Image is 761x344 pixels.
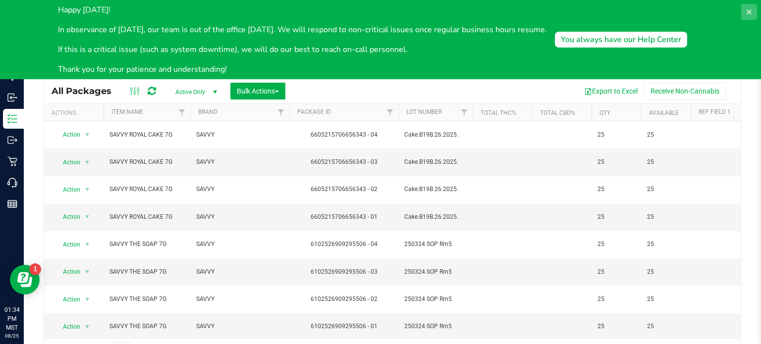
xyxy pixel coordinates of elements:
span: 25 [598,157,635,167]
a: Brand [198,108,217,115]
span: Action [54,210,81,224]
span: SAVVY [196,240,283,249]
span: SAVVY ROYAL CAKE 7G [109,212,184,222]
span: 25 [647,240,685,249]
span: Cake.B19B.26.2025. [404,130,467,140]
div: 6605215706656343 - 01 [288,212,400,222]
span: 25 [598,322,635,331]
span: select [81,293,94,306]
span: select [81,128,94,142]
button: Bulk Actions [230,83,285,99]
span: 250324 SOP Rm5 [404,267,467,277]
span: select [81,210,94,224]
button: Receive Non-Cannabis [644,83,726,99]
span: Action [54,155,81,169]
span: SAVVY THE SOAP 7G [109,322,184,331]
span: Cake.B19B.26.2025. [404,212,467,222]
span: 25 [598,185,635,194]
a: Package ID [297,108,331,115]
span: SAVVY [196,212,283,222]
inline-svg: Call Center [7,178,17,188]
a: Filter [174,104,190,121]
span: SAVVY [196,322,283,331]
span: 25 [647,130,685,140]
span: 250324 SOP Rm5 [404,322,467,331]
inline-svg: Inbound [7,93,17,102]
span: SAVVY [196,295,283,304]
div: 6605215706656343 - 03 [288,157,400,167]
span: 25 [647,185,685,194]
a: Total THC% [481,109,516,116]
p: In observance of [DATE], our team is out of the office [DATE]. We will respond to non-critical is... [58,24,547,36]
span: select [81,320,94,334]
inline-svg: Reports [7,199,17,209]
span: 25 [647,267,685,277]
div: 6605215706656343 - 04 [288,130,400,140]
span: select [81,155,94,169]
span: SAVVY THE SOAP 7G [109,240,184,249]
span: SAVVY [196,157,283,167]
span: Cake.B19B.26.2025. [404,185,467,194]
span: All Packages [52,86,121,97]
span: 25 [647,295,685,304]
a: Total CBD% [540,109,575,116]
button: Export to Excel [578,83,644,99]
div: 6102526909295506 - 04 [288,240,400,249]
p: Thank you for your patience and understanding! [58,63,547,75]
span: Action [54,265,81,279]
span: select [81,183,94,197]
span: 25 [598,267,635,277]
span: Cake.B19B.26.2025. [404,157,467,167]
a: Filter [273,104,289,121]
span: 25 [598,130,635,140]
p: If this is a critical issue (such as system downtime), we will do our best to reach on-call perso... [58,44,547,55]
span: select [81,238,94,251]
span: 25 [647,157,685,167]
span: SAVVY THE SOAP 7G [109,295,184,304]
inline-svg: Retail [7,156,17,166]
a: Filter [382,104,398,121]
a: Qty [599,109,610,116]
span: select [81,265,94,279]
span: SAVVY ROYAL CAKE 7G [109,157,184,167]
a: Filter [456,104,473,121]
span: 25 [647,212,685,222]
p: 08/25 [4,332,19,340]
span: 25 [598,240,635,249]
span: 250324 SOP Rm5 [404,295,467,304]
div: You always have our Help Center [561,34,681,46]
span: SAVVY [196,130,283,140]
div: 6102526909295506 - 02 [288,295,400,304]
span: Action [54,183,81,197]
p: 01:34 PM MST [4,305,19,332]
span: SAVVY [196,267,283,277]
a: Ref Field 1 [699,108,731,115]
inline-svg: Inventory [7,114,17,124]
span: Action [54,238,81,251]
span: Action [54,293,81,306]
div: 6102526909295506 - 01 [288,322,400,331]
span: 25 [647,322,685,331]
span: Action [54,320,81,334]
span: SAVVY [196,185,283,194]
span: SAVVY ROYAL CAKE 7G [109,130,184,140]
p: Happy [DATE]! [58,4,547,16]
div: 6605215706656343 - 02 [288,185,400,194]
span: 25 [598,295,635,304]
span: SAVVY THE SOAP 7G [109,267,184,277]
iframe: Resource center [10,265,40,295]
span: SAVVY ROYAL CAKE 7G [109,185,184,194]
a: Lot Number [406,108,442,115]
span: 250324 SOP Rm5 [404,240,467,249]
span: 25 [598,212,635,222]
iframe: Resource center unread badge [29,263,41,275]
span: Action [54,128,81,142]
div: 6102526909295506 - 03 [288,267,400,277]
a: Item Name [111,108,143,115]
a: Available [649,109,679,116]
inline-svg: Outbound [7,135,17,145]
div: Actions [52,109,100,116]
span: Bulk Actions [237,87,279,95]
